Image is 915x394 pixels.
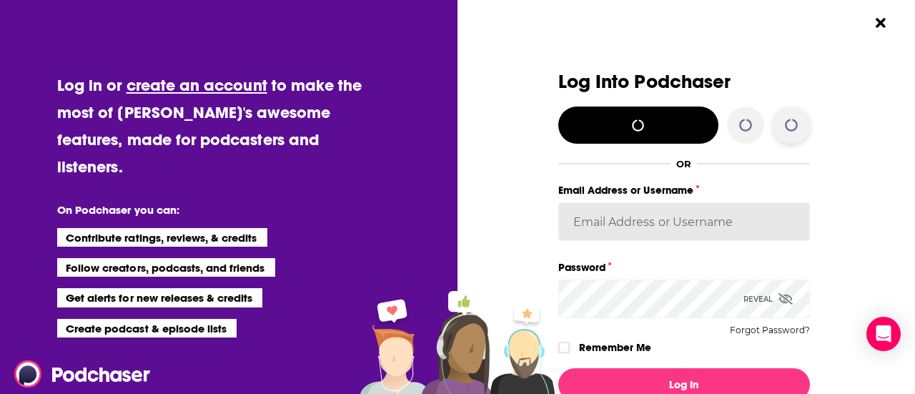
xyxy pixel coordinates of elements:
input: Email Address or Username [558,202,810,241]
li: Get alerts for new releases & credits [57,288,262,307]
div: OR [676,158,691,169]
h3: Log Into Podchaser [558,72,810,92]
li: Contribute ratings, reviews, & credits [57,228,267,247]
button: Forgot Password? [730,325,810,335]
li: Follow creators, podcasts, and friends [57,258,275,277]
li: Create podcast & episode lists [57,319,237,338]
img: Podchaser - Follow, Share and Rate Podcasts [14,360,152,388]
li: On Podchaser you can: [57,203,343,217]
a: create an account [127,75,267,95]
div: Open Intercom Messenger [866,317,901,351]
label: Password [558,258,810,277]
button: Close Button [867,9,894,36]
label: Remember Me [579,338,651,357]
a: Podchaser - Follow, Share and Rate Podcasts [14,360,140,388]
label: Email Address or Username [558,181,810,200]
div: Reveal [743,280,793,318]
